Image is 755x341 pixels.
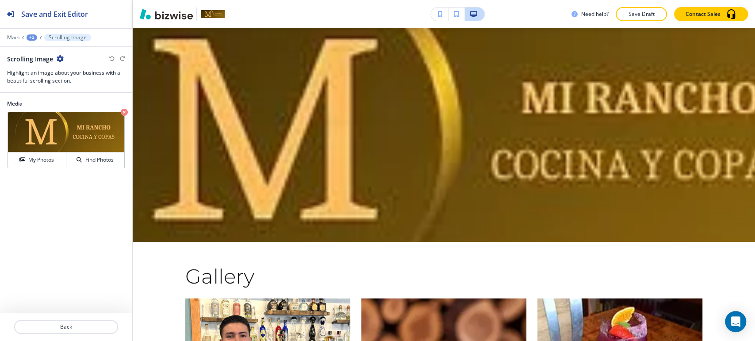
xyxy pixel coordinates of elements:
[27,34,37,41] button: +2
[14,320,118,334] button: Back
[85,156,114,164] h4: Find Photos
[686,10,721,18] p: Contact Sales
[581,10,609,18] h3: Need help?
[185,263,418,298] h2: Gallery
[627,10,655,18] p: Save Draft
[7,100,125,108] h2: Media
[66,152,124,168] button: Find Photos
[725,311,746,332] div: Open Intercom Messenger
[7,34,19,41] button: Main
[8,152,66,168] button: My Photos
[28,156,54,164] h4: My Photos
[44,34,91,41] button: Scrolling Image
[7,111,125,169] div: My PhotosFind Photos
[7,69,125,85] h3: Highlight an image about your business with a beautiful scrolling section.
[49,34,87,41] p: Scrolling Image
[15,323,117,331] p: Back
[616,7,667,21] button: Save Draft
[140,9,193,19] img: Bizwise Logo
[21,9,88,19] h2: Save and Exit Editor
[674,7,748,21] button: Contact Sales
[7,54,53,64] h2: Scrolling Image
[201,10,225,18] img: Your Logo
